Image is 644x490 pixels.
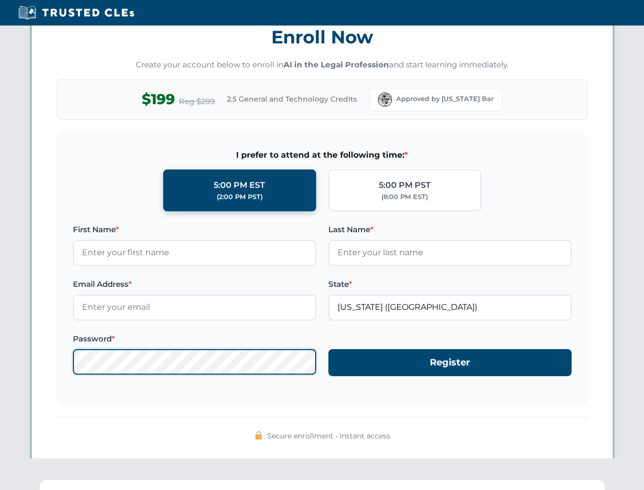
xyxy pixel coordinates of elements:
[73,240,316,265] input: Enter your first name
[73,149,572,162] span: I prefer to attend at the following time:
[254,431,263,439] img: 🔒
[73,333,316,345] label: Password
[328,295,572,320] input: Florida (FL)
[73,224,316,236] label: First Name
[142,88,175,111] span: $199
[227,93,357,105] span: 2.5 General and Technology Credits
[328,349,572,376] button: Register
[217,192,263,202] div: (2:00 PM PST)
[381,192,428,202] div: (8:00 PM EST)
[73,278,316,290] label: Email Address
[328,278,572,290] label: State
[214,179,265,192] div: 5:00 PM EST
[267,430,390,442] span: Secure enrollment • Instant access
[15,5,137,20] img: Trusted CLEs
[284,60,389,69] strong: AI in the Legal Profession
[57,59,588,71] p: Create your account below to enroll in and start learning immediately.
[328,224,572,236] label: Last Name
[379,179,431,192] div: 5:00 PM PST
[179,95,215,108] span: Reg $299
[328,240,572,265] input: Enter your last name
[396,94,494,104] span: Approved by [US_STATE] Bar
[73,295,316,320] input: Enter your email
[57,21,588,53] h3: Enroll Now
[378,92,392,107] img: Florida Bar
